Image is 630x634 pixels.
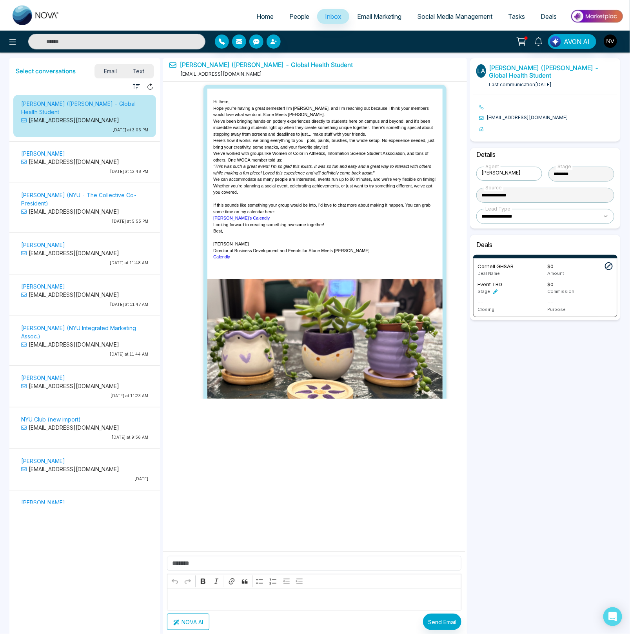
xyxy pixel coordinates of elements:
p: [PERSON_NAME] [21,374,148,382]
p: NYU Club (new import) [21,415,148,423]
h6: Deals [473,238,617,252]
span: Deals [541,13,557,20]
span: People [289,13,309,20]
span: Cornell GHSAB [477,263,514,269]
a: Social Media Management [409,9,500,24]
p: [EMAIL_ADDRESS][DOMAIN_NAME] [21,207,148,216]
button: AVON AI [548,34,596,49]
span: Email Marketing [357,13,401,20]
a: Inbox [317,9,349,24]
span: Purpose [547,307,566,312]
p: [EMAIL_ADDRESS][DOMAIN_NAME] [21,465,148,473]
span: -- [547,299,554,305]
span: Email [96,66,125,76]
span: [EMAIL_ADDRESS][DOMAIN_NAME] [179,71,262,77]
span: Event TBD [477,281,502,287]
a: Home [249,9,281,24]
div: Agent [484,163,501,170]
img: Nova CRM Logo [13,5,60,25]
p: [PERSON_NAME] ([PERSON_NAME] - Global Health Student [21,100,148,116]
a: Email Marketing [349,9,409,24]
p: [DATE] at 11:44 AM [21,351,148,357]
p: La [476,64,486,78]
p: [PERSON_NAME] [21,241,148,249]
p: [DATE] at 12:48 PM [21,169,148,174]
span: Home [256,13,274,20]
img: User Avatar [604,35,617,48]
p: [DATE] at 3:06 PM [21,127,148,133]
p: [DATE] at 11:23 AM [21,393,148,399]
a: People [281,9,317,24]
p: [EMAIL_ADDRESS][DOMAIN_NAME] [21,382,148,390]
button: NOVA AI [167,614,209,630]
div: Lead Type [484,205,512,213]
span: AVON AI [564,37,590,46]
span: Amount [547,271,564,276]
p: [PERSON_NAME] [21,498,148,507]
p: [DATE] at 11:48 AM [21,260,148,266]
span: Text [125,66,152,76]
p: [PERSON_NAME] [21,457,148,465]
div: Source [484,184,503,191]
p: [PERSON_NAME] [21,149,148,158]
p: [PERSON_NAME] [21,282,148,291]
span: $0 [547,263,554,269]
a: Tasks [500,9,533,24]
p: [PERSON_NAME] (NYU Integrated Marketing Assoc.) [21,324,148,340]
span: Social Media Management [417,13,492,20]
span: -- [477,299,484,305]
a: Deals [533,9,565,24]
a: [PERSON_NAME] ([PERSON_NAME] - Global Health Student [180,61,353,69]
li: [EMAIL_ADDRESS][DOMAIN_NAME] [479,114,617,121]
p: [EMAIL_ADDRESS][DOMAIN_NAME] [21,340,148,349]
span: Stage [477,289,490,294]
span: Tasks [508,13,525,20]
img: Market-place.gif [568,7,625,25]
p: [EMAIL_ADDRESS][DOMAIN_NAME] [21,423,148,432]
button: Send Email [423,614,461,630]
span: Commission [547,289,574,294]
div: Editor editing area: main [167,589,461,610]
div: Open Intercom Messenger [603,607,622,626]
p: [EMAIL_ADDRESS][DOMAIN_NAME] [21,291,148,299]
p: [DATE] at 5:55 PM [21,218,148,224]
h5: Select conversations [16,67,76,75]
span: Last communication [DATE] [489,82,552,87]
p: [DATE] [21,476,148,482]
p: [PERSON_NAME] (NYU - The Collective Co-President) [21,191,148,207]
p: [EMAIL_ADDRESS][DOMAIN_NAME] [21,249,148,257]
span: Inbox [325,13,341,20]
span: Closing [477,307,494,312]
p: [EMAIL_ADDRESS][DOMAIN_NAME] [21,158,148,166]
p: [EMAIL_ADDRESS][DOMAIN_NAME] [21,116,148,124]
div: Stage [556,163,573,170]
img: Lead Flow [550,36,561,47]
div: Editor toolbar [167,574,461,589]
div: [PERSON_NAME] [476,167,542,181]
span: Deal Name [477,271,500,276]
a: [PERSON_NAME] ([PERSON_NAME] - Global Health Student [489,64,599,79]
p: [DATE] at 11:47 AM [21,302,148,307]
h6: Details [473,148,617,162]
span: $0 [547,281,554,287]
p: [DATE] at 9:56 AM [21,434,148,440]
